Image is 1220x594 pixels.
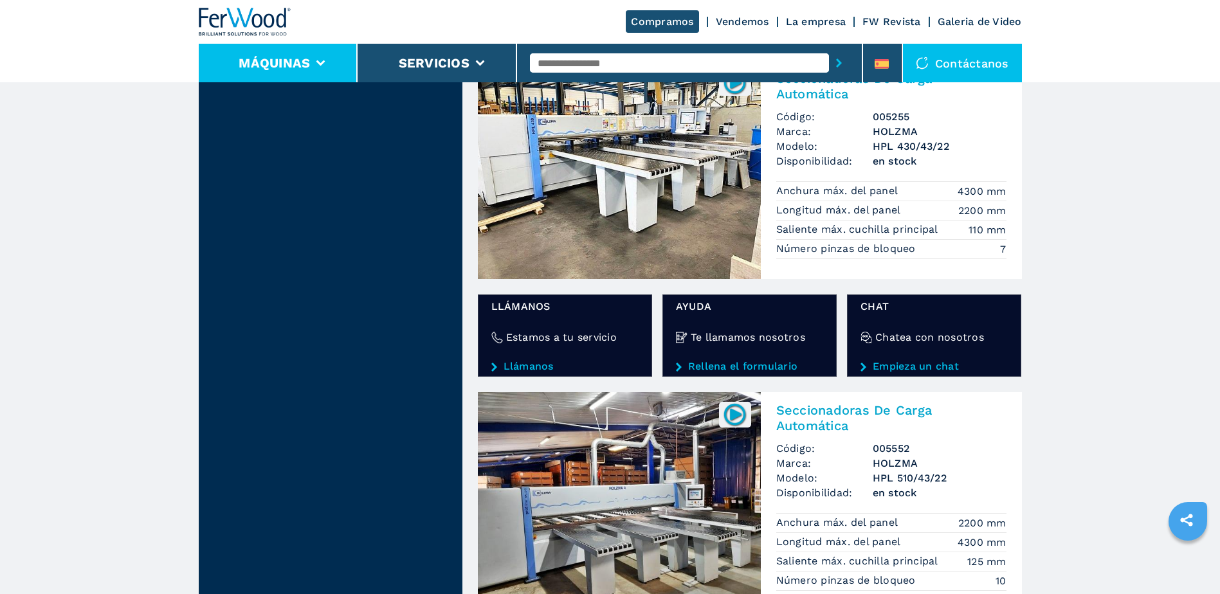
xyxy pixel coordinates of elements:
[776,71,1006,102] h2: Seccionadoras De Carga Automática
[776,471,873,485] span: Modelo:
[716,15,769,28] a: Vendemos
[478,60,761,279] img: Seccionadoras De Carga Automática HOLZMA HPL 430/43/22
[399,55,469,71] button: Servicios
[776,139,873,154] span: Modelo:
[903,44,1022,82] div: Contáctanos
[199,8,291,36] img: Ferwood
[958,184,1006,199] em: 4300 mm
[873,124,1006,139] h3: HOLZMA
[776,222,942,237] p: Saliente máx. cuchilla principal
[722,402,747,427] img: 005552
[860,299,1008,314] span: Chat
[873,471,1006,485] h3: HPL 510/43/22
[860,361,1008,372] a: Empieza un chat
[491,361,639,372] a: Llámanos
[691,330,805,345] h4: Te llamamos nosotros
[776,402,1006,433] h2: Seccionadoras De Carga Automática
[776,154,873,168] span: Disponibilidad:
[969,222,1006,237] em: 110 mm
[776,242,919,256] p: Número pinzas de bloqueo
[506,330,617,345] h4: Estamos a tu servicio
[776,203,904,217] p: Longitud máx. del panel
[776,184,902,198] p: Anchura máx. del panel
[958,535,1006,550] em: 4300 mm
[873,154,1006,168] span: en stock
[776,516,902,530] p: Anchura máx. del panel
[1165,536,1210,584] iframe: Chat
[873,441,1006,456] h3: 005552
[776,535,904,549] p: Longitud máx. del panel
[676,332,687,343] img: Te llamamos nosotros
[996,573,1006,588] em: 10
[776,109,873,124] span: Código:
[873,456,1006,471] h3: HOLZMA
[938,15,1022,28] a: Galeria de Video
[491,332,503,343] img: Estamos a tu servicio
[916,57,929,69] img: Contáctanos
[860,332,872,343] img: Chatea con nosotros
[776,441,873,456] span: Código:
[967,554,1006,569] em: 125 mm
[776,485,873,500] span: Disponibilidad:
[239,55,310,71] button: Máquinas
[786,15,846,28] a: La empresa
[829,48,849,78] button: submit-button
[873,139,1006,154] h3: HPL 430/43/22
[1170,504,1203,536] a: sharethis
[491,299,639,314] span: Llámanos
[776,554,942,568] p: Saliente máx. cuchilla principal
[875,330,984,345] h4: Chatea con nosotros
[958,516,1006,530] em: 2200 mm
[676,361,823,372] a: Rellena el formulario
[1000,242,1006,256] em: 7
[478,60,1022,279] a: Seccionadoras De Carga Automática HOLZMA HPL 430/43/22005255Seccionadoras De Carga AutomáticaCódi...
[958,203,1006,218] em: 2200 mm
[873,109,1006,124] h3: 005255
[862,15,921,28] a: FW Revista
[776,124,873,139] span: Marca:
[776,573,919,588] p: Número pinzas de bloqueo
[776,456,873,471] span: Marca:
[676,299,823,314] span: Ayuda
[873,485,1006,500] span: en stock
[722,70,747,95] img: 005255
[626,10,698,33] a: Compramos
